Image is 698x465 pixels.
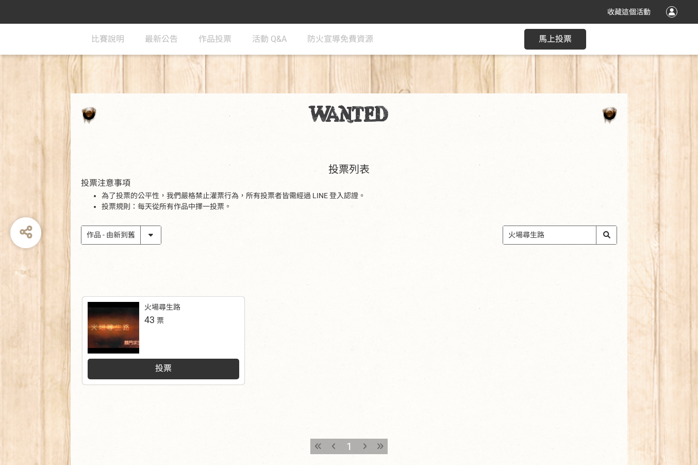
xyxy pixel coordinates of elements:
[539,34,572,44] span: 馬上投票
[198,34,231,44] span: 作品投票
[91,24,124,55] a: 比賽說明
[145,34,178,44] span: 最新公告
[81,178,130,188] span: 投票注意事項
[155,363,172,373] span: 投票
[144,314,155,325] span: 43
[91,34,124,44] span: 比賽說明
[607,8,651,16] span: 收藏這個活動
[252,34,287,44] span: 活動 Q&A
[144,302,180,313] div: 火場尋生路
[102,190,617,201] li: 為了投票的公平性，我們嚴格禁止灌票行為，所有投票者皆需經過 LINE 登入認證。
[198,24,231,55] a: 作品投票
[252,24,287,55] a: 活動 Q&A
[145,24,178,55] a: 最新公告
[307,24,373,55] a: 防火宣導免費資源
[524,29,586,50] button: 馬上投票
[307,34,373,44] span: 防火宣導免費資源
[503,226,617,244] input: 搜尋作品
[81,163,617,175] h1: 投票列表
[157,316,164,325] span: 票
[102,201,617,212] li: 投票規則：每天從所有作品中擇一投票。
[82,297,245,384] a: 火場尋生路43票投票
[346,440,352,453] span: 1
